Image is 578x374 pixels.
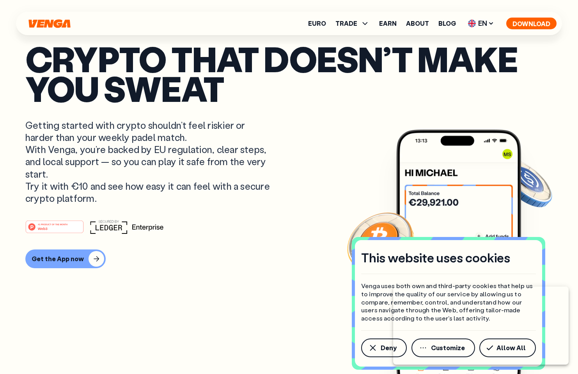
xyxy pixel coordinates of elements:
a: About [406,20,429,27]
img: flag-uk [468,20,476,27]
span: TRADE [335,19,370,28]
span: EN [465,17,497,30]
h4: This website uses cookies [361,249,510,266]
svg: Home [28,19,71,28]
tspan: Web3 [38,226,48,231]
span: TRADE [335,20,357,27]
p: Venga uses both own and third-party cookies that help us to improve the quality of our service by... [361,282,536,322]
p: Getting started with crypto shouldn’t feel riskier or harder than your weekly padel match. With V... [25,119,272,204]
a: #1 PRODUCT OF THE MONTHWeb3 [25,225,84,235]
a: Blog [438,20,456,27]
p: Crypto that doesn’t make you sweat [25,44,553,103]
span: Deny [381,345,397,351]
button: Get the App now [25,249,106,268]
tspan: #1 PRODUCT OF THE MONTH [38,223,67,226]
button: Download [506,18,557,29]
img: USDC coin [498,155,554,211]
img: Bitcoin [346,208,416,278]
button: Deny [361,338,407,357]
div: Get the App now [32,255,84,263]
a: Earn [379,20,397,27]
a: Get the App now [25,249,553,268]
a: Euro [308,20,326,27]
